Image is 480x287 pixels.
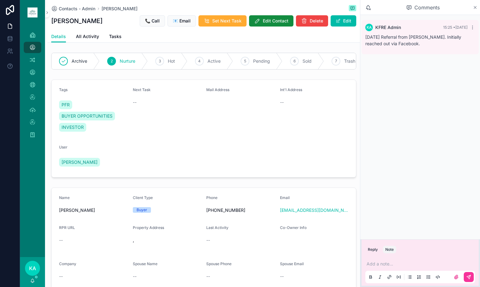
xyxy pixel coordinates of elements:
[145,18,160,24] span: 📞 Call
[173,18,191,24] span: 📧 Email
[72,58,87,64] span: Archive
[102,6,137,12] a: [PERSON_NAME]
[331,15,356,27] button: Edit
[59,237,63,243] span: --
[133,273,137,280] span: --
[280,261,304,266] span: Spouse Email
[280,207,349,213] a: [EMAIL_ADDRESS][DOMAIN_NAME]
[29,265,36,272] span: KA
[59,225,75,230] span: RPR URL
[414,4,440,11] span: Comments
[59,273,63,280] span: --
[59,123,86,132] a: INVESTOR
[59,112,115,120] a: BUYER OPPORTUNITIES
[198,59,201,64] span: 4
[111,59,113,64] span: 2
[133,225,164,230] span: Property Address
[51,33,66,40] span: Details
[51,6,95,12] a: Contacts - Admin
[302,58,312,64] span: Sold
[159,59,161,64] span: 3
[133,261,157,266] span: Spouse Name
[27,7,37,17] img: App logo
[120,58,135,64] span: Nurture
[59,145,67,149] span: User
[296,15,328,27] button: Delete
[206,195,217,200] span: Phone
[109,31,122,43] a: Tasks
[59,207,128,213] span: [PERSON_NAME]
[140,15,165,27] button: 📞 Call
[206,237,210,243] span: --
[59,158,100,167] a: [PERSON_NAME]
[244,59,246,64] span: 5
[206,225,228,230] span: Last Activity
[249,15,293,27] button: Edit Contact
[59,195,70,200] span: Name
[76,33,99,40] span: All Activity
[375,24,401,31] span: KFRE Admin
[367,25,372,30] span: KA
[212,18,242,24] span: Set Next Task
[51,17,102,25] h1: [PERSON_NAME]
[168,58,175,64] span: Hot
[206,261,232,266] span: Spouse Phone
[206,273,210,280] span: --
[344,58,355,64] span: Trash
[207,58,221,64] span: Active
[20,25,45,148] div: scrollable content
[76,31,99,43] a: All Activity
[365,34,475,47] p: [DATE] Referral from [PERSON_NAME]. Initially reached out via Facebook.
[310,18,323,24] span: Delete
[62,113,112,119] span: BUYER OPPORTUNITIES
[198,15,247,27] button: Set Next Task
[59,6,95,12] span: Contacts - Admin
[51,31,66,43] a: Details
[137,207,147,213] div: Buyer
[109,33,122,40] span: Tasks
[293,59,296,64] span: 6
[133,195,153,200] span: Client Type
[167,15,196,27] button: 📧 Email
[263,18,288,24] span: Edit Contact
[280,87,302,92] span: Int'l Address
[253,58,270,64] span: Pending
[206,87,229,92] span: Mail Address
[280,195,290,200] span: Email
[335,59,337,64] span: 7
[62,102,70,108] span: PFR
[62,159,97,165] span: [PERSON_NAME]
[133,87,151,92] span: Next Task
[62,124,84,130] span: INVESTOR
[383,246,396,253] button: Note
[59,87,67,92] span: Tags
[443,25,467,30] span: 15:25 • [DATE]
[59,100,72,109] a: PFR
[365,246,380,253] button: Reply
[385,247,394,252] div: Note
[280,273,284,280] span: --
[280,99,284,105] span: --
[206,207,275,213] span: [PHONE_NUMBER]
[59,261,76,266] span: Company
[133,99,137,105] span: --
[133,237,202,243] span: ,
[280,225,307,230] span: Co-Owner Info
